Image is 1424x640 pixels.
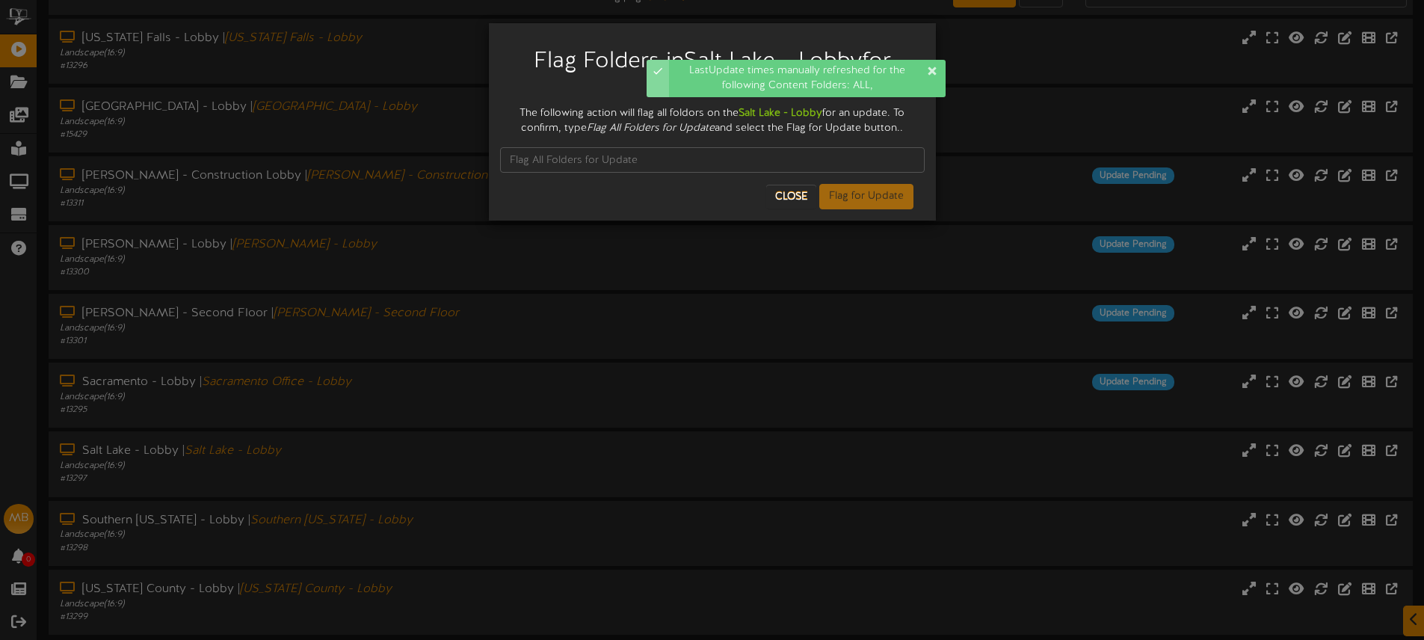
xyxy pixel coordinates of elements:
[766,185,816,209] button: Close
[500,147,925,173] input: Flag All Folders for Update
[926,64,938,79] div: Dismiss this notification
[500,106,925,136] div: The following action will flag all foldors on the for an update. To confirm, type and select the ...
[819,184,913,209] button: Flag for Update
[669,60,946,97] div: LastUpdate times manually refreshed for the following Content Folders: ALL,
[739,108,822,119] strong: Salt Lake - Lobby
[511,49,913,99] h2: Flag Folders in Salt Lake - Lobby for Update
[587,123,715,134] i: Flag All Folders for Update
